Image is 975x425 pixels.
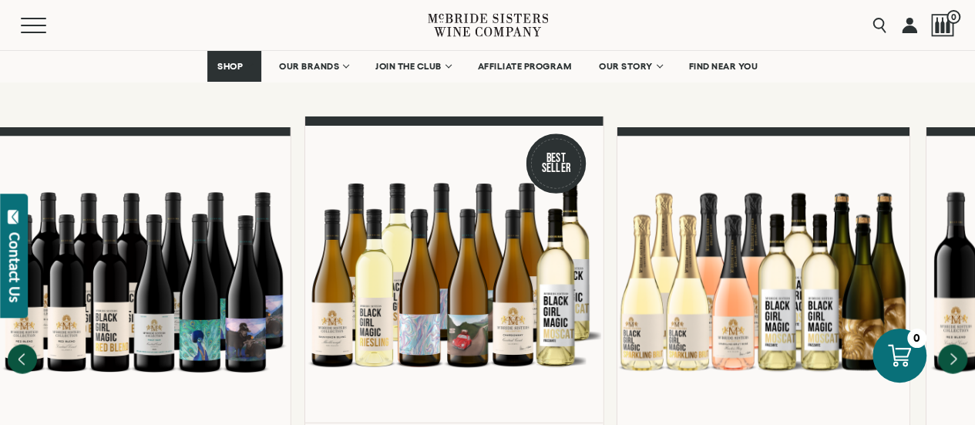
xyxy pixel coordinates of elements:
a: AFFILIATE PROGRAM [468,51,582,82]
span: SHOP [217,61,244,72]
a: FIND NEAR YOU [679,51,768,82]
span: 0 [946,10,960,24]
button: Previous [8,344,37,373]
button: Mobile Menu Trigger [21,18,76,33]
button: Next [938,344,967,373]
div: 0 [907,329,926,348]
span: FIND NEAR YOU [689,61,758,72]
span: JOIN THE CLUB [375,61,442,72]
span: OUR BRANDS [279,61,339,72]
div: Contact Us [7,232,22,302]
a: JOIN THE CLUB [365,51,460,82]
a: OUR BRANDS [269,51,358,82]
a: SHOP [207,51,261,82]
span: AFFILIATE PROGRAM [478,61,572,72]
span: OUR STORY [599,61,653,72]
a: OUR STORY [589,51,671,82]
